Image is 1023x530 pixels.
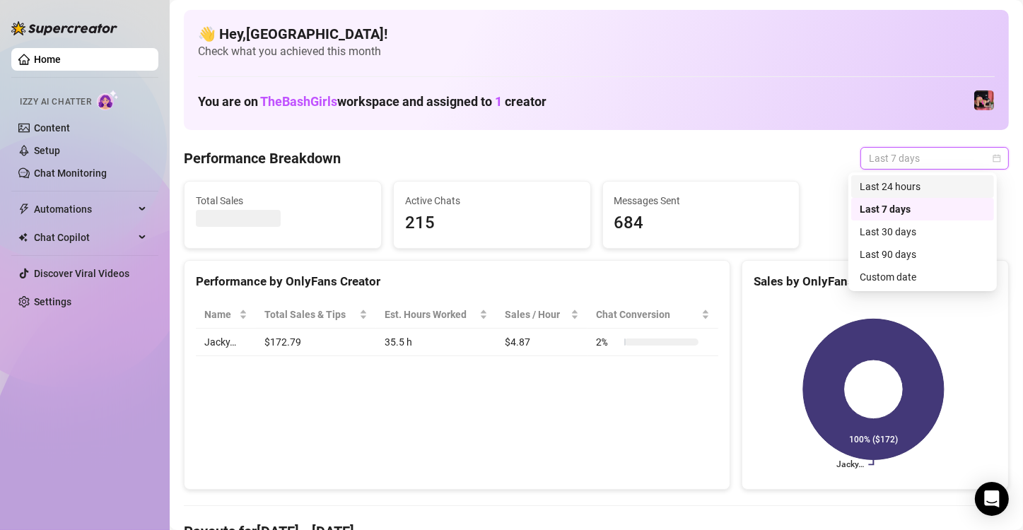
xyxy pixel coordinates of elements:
[860,224,986,240] div: Last 30 days
[975,482,1009,516] div: Open Intercom Messenger
[34,268,129,279] a: Discover Viral Videos
[34,226,134,249] span: Chat Copilot
[97,90,119,110] img: AI Chatter
[851,175,994,198] div: Last 24 hours
[496,301,588,329] th: Sales / Hour
[851,243,994,266] div: Last 90 days
[34,122,70,134] a: Content
[11,21,117,35] img: logo-BBDzfeDw.svg
[851,220,994,243] div: Last 30 days
[196,193,370,208] span: Total Sales
[196,329,256,356] td: Jacky…
[184,148,341,168] h4: Performance Breakdown
[974,90,994,110] img: Jacky
[596,307,698,322] span: Chat Conversion
[860,179,986,194] div: Last 24 hours
[869,148,1000,169] span: Last 7 days
[196,272,718,291] div: Performance by OnlyFans Creator
[34,54,61,65] a: Home
[18,232,28,242] img: Chat Copilot
[851,198,994,220] div: Last 7 days
[264,307,356,322] span: Total Sales & Tips
[614,210,788,237] span: 684
[851,266,994,288] div: Custom date
[614,193,788,208] span: Messages Sent
[198,94,546,110] h1: You are on workspace and assigned to creator
[20,95,91,109] span: Izzy AI Chatter
[588,301,718,329] th: Chat Conversion
[495,94,502,109] span: 1
[596,334,619,350] span: 2 %
[860,247,986,262] div: Last 90 days
[836,460,864,470] text: Jacky…
[196,301,256,329] th: Name
[860,201,986,217] div: Last 7 days
[860,269,986,285] div: Custom date
[405,210,579,237] span: 215
[754,272,997,291] div: Sales by OnlyFans Creator
[34,167,107,179] a: Chat Monitoring
[505,307,568,322] span: Sales / Hour
[993,154,1001,163] span: calendar
[204,307,236,322] span: Name
[198,24,995,44] h4: 👋 Hey, [GEOGRAPHIC_DATA] !
[405,193,579,208] span: Active Chats
[376,329,496,356] td: 35.5 h
[198,44,995,59] span: Check what you achieved this month
[34,198,134,220] span: Automations
[256,301,375,329] th: Total Sales & Tips
[34,296,71,307] a: Settings
[496,329,588,356] td: $4.87
[34,145,60,156] a: Setup
[256,329,375,356] td: $172.79
[260,94,337,109] span: TheBashGirls
[18,204,30,215] span: thunderbolt
[385,307,477,322] div: Est. Hours Worked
